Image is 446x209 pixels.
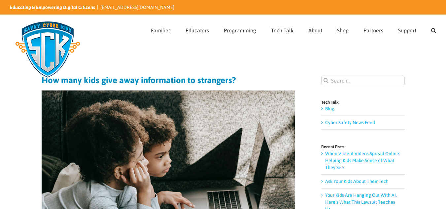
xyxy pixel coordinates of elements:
[325,151,400,170] a: When Violent Videos Spread Online: Helping Kids Make Sense of What They See
[337,15,349,44] a: Shop
[186,28,209,33] span: Educators
[308,15,322,44] a: About
[308,28,322,33] span: About
[363,15,383,44] a: Partners
[321,100,405,104] h4: Tech Talk
[151,15,171,44] a: Families
[363,28,383,33] span: Partners
[321,76,405,85] input: Search...
[151,15,436,44] nav: Main Menu
[224,15,256,44] a: Programming
[42,76,295,85] h1: How many kids give away information to strangers?
[398,15,416,44] a: Support
[224,28,256,33] span: Programming
[10,5,95,10] i: Educating & Empowering Digital Citizens
[186,15,209,44] a: Educators
[100,5,174,10] a: [EMAIL_ADDRESS][DOMAIN_NAME]
[325,120,375,125] a: Cyber Safety News Feed
[271,28,293,33] span: Tech Talk
[151,28,171,33] span: Families
[10,17,86,83] img: Savvy Cyber Kids Logo
[325,179,389,184] a: Ask Your Kids About Their Tech
[398,28,416,33] span: Support
[431,15,436,44] a: Search
[321,76,331,85] input: Search
[321,145,405,149] h4: Recent Posts
[271,15,293,44] a: Tech Talk
[325,106,334,111] a: Blog
[337,28,349,33] span: Shop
